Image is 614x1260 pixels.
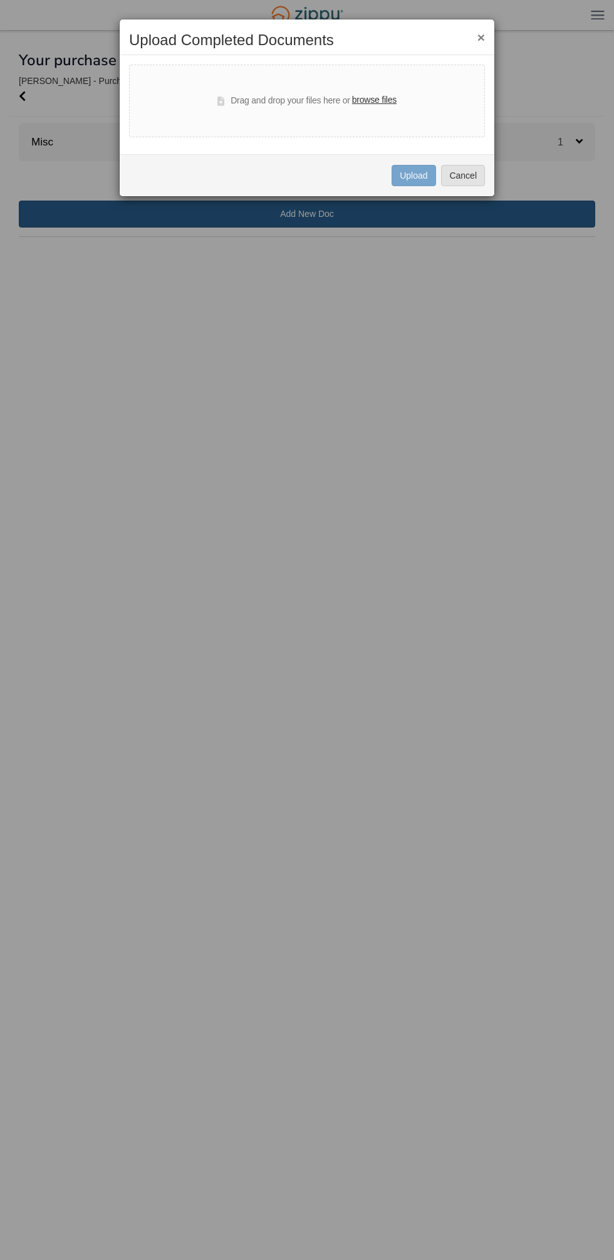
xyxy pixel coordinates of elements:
button: Upload [392,165,435,186]
h2: Upload Completed Documents [129,32,485,48]
div: Drag and drop your files here or [217,93,397,108]
button: Cancel [441,165,485,186]
button: × [477,31,485,44]
label: browse files [352,93,397,107]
